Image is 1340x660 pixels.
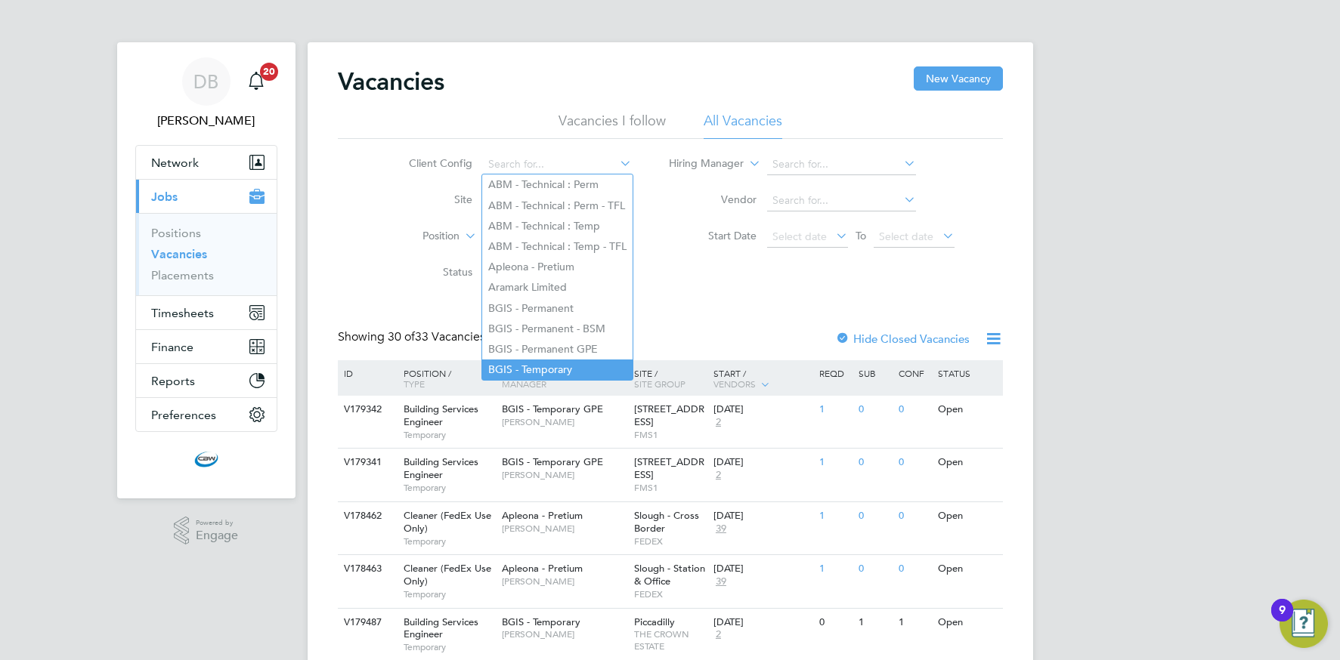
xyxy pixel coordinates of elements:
a: Placements [151,268,214,282]
li: BGIS - Permanent [482,298,633,319]
span: Slough - Station & Office [634,562,705,588]
div: 1 [815,555,855,583]
div: Conf [895,360,934,386]
div: Position / [392,360,498,396]
div: Open [934,555,1000,583]
li: BGIS - Permanent GPE [482,339,633,359]
div: 0 [855,449,894,476]
li: ABM - Technical : Perm - TFL [482,196,633,216]
span: FEDEX [634,588,706,600]
span: Temporary [404,482,494,494]
span: Manager [502,378,546,390]
span: 39 [713,575,729,588]
label: Status [385,265,472,279]
li: Aramark Limited [482,277,633,298]
div: [DATE] [713,510,812,523]
span: 39 [713,523,729,535]
div: 0 [855,502,894,530]
span: 33 Vacancies [388,329,485,344]
div: Open [934,449,1000,476]
div: V179342 [340,396,393,424]
div: 1 [855,609,894,637]
div: 1 [895,609,934,637]
span: Timesheets [151,306,214,320]
label: Position [373,229,460,244]
label: Site [385,193,472,206]
span: Cleaner (FedEx Use Only) [404,509,491,535]
span: Powered by [196,517,238,529]
span: 20 [260,63,278,81]
div: 0 [895,555,934,583]
span: 30 of [388,329,415,344]
span: [PERSON_NAME] [502,628,627,640]
span: [STREET_ADDRESS] [634,455,704,481]
span: FMS1 [634,482,706,494]
div: ID [340,360,393,386]
span: To [851,226,871,245]
span: Building Services Engineer [404,455,478,481]
div: 0 [895,502,934,530]
nav: Main navigation [117,42,296,498]
span: Engage [196,529,238,542]
button: New Vacancy [914,66,1003,91]
label: Client Config [385,156,472,170]
span: Vendors [713,378,756,390]
div: 0 [855,555,894,583]
span: [PERSON_NAME] [502,416,627,428]
button: Finance [136,330,277,363]
span: Preferences [151,408,216,422]
div: 0 [855,396,894,424]
span: Temporary [404,429,494,441]
span: [PERSON_NAME] [502,469,627,481]
span: BGIS - Temporary [502,615,580,628]
div: 1 [815,502,855,530]
li: ABM - Technical : Temp [482,216,633,236]
span: Building Services Engineer [404,615,478,641]
span: 2 [713,416,723,429]
span: FEDEX [634,535,706,547]
div: Status [934,360,1000,386]
span: FMS1 [634,429,706,441]
span: Temporary [404,588,494,600]
button: Jobs [136,180,277,213]
div: [DATE] [713,616,812,629]
span: 2 [713,628,723,641]
button: Timesheets [136,296,277,329]
span: Piccadilly [634,615,675,628]
button: Network [136,146,277,179]
div: 0 [815,609,855,637]
span: Reports [151,374,195,388]
div: Jobs [136,213,277,295]
span: [PERSON_NAME] [502,575,627,588]
span: Temporary [404,641,494,653]
div: Open [934,502,1000,530]
span: Cleaner (FedEx Use Only) [404,562,491,588]
div: V178462 [340,502,393,530]
li: Apleona - Pretium [482,257,633,277]
span: Apleona - Pretium [502,509,583,522]
li: BGIS - Temporary [482,359,633,380]
a: Powered byEngage [174,517,238,545]
li: All Vacancies [704,112,782,139]
span: Finance [151,340,193,354]
a: Vacancies [151,247,207,261]
button: Reports [136,364,277,397]
span: Select date [772,230,827,243]
a: 20 [241,57,271,106]
div: Showing [338,329,488,345]
input: Search for... [767,154,916,175]
span: DB [193,72,218,91]
div: 1 [815,449,855,476]
div: V179341 [340,449,393,476]
div: Open [934,396,1000,424]
div: V179487 [340,609,393,637]
div: [DATE] [713,456,812,469]
button: Preferences [136,398,277,431]
li: Vacancies I follow [559,112,666,139]
input: Search for... [483,154,632,175]
div: V178463 [340,555,393,583]
div: 0 [895,449,934,476]
li: ABM - Technical : Temp - TFL [482,236,633,257]
span: Slough - Cross Border [634,509,699,535]
span: 2 [713,469,723,482]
